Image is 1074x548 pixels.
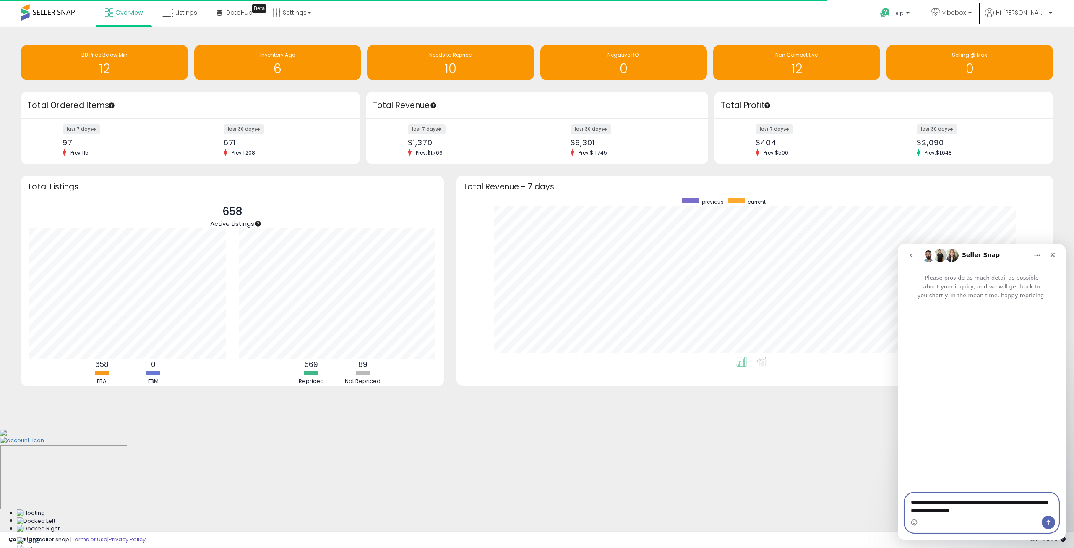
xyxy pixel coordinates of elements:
a: Negative ROI 0 [540,45,707,80]
h1: 10 [371,62,530,76]
span: Hi [PERSON_NAME] [996,8,1046,17]
label: last 30 days [224,124,264,134]
b: 569 [305,359,318,370]
span: Selling @ Max [952,51,987,58]
a: Help [873,1,918,27]
span: Help [892,10,904,17]
a: Hi [PERSON_NAME] [985,8,1052,27]
span: BB Price Below Min [81,51,128,58]
div: 671 [224,138,345,147]
span: Needs to Reprice [429,51,472,58]
span: Prev: $500 [759,149,792,156]
img: Docked Left [17,517,55,525]
a: Inventory Age 6 [194,45,361,80]
span: Prev: $1,648 [920,149,956,156]
div: Not Repriced [338,378,388,385]
a: BB Price Below Min 12 [21,45,188,80]
label: last 7 days [756,124,793,134]
div: $8,301 [571,138,693,147]
h3: Total Ordered Items [27,100,354,111]
span: Prev: $11,745 [574,149,611,156]
label: last 7 days [63,124,100,134]
h1: 0 [545,62,703,76]
i: Get Help [880,8,890,18]
b: 89 [358,359,368,370]
h1: 12 [25,62,184,76]
div: $2,090 [917,138,1038,147]
span: Prev: $1,766 [412,149,447,156]
span: Non Competitive [775,51,818,58]
span: previous [702,198,724,205]
a: Selling @ Max 0 [886,45,1053,80]
img: Docked Right [17,525,60,533]
div: FBM [128,378,179,385]
span: Active Listings [210,219,254,228]
div: Tooltip anchor [252,4,266,13]
iframe: Intercom live chat [898,244,1066,540]
div: FBA [77,378,127,385]
span: Overview [115,8,143,17]
h1: 0 [891,62,1049,76]
img: Floating [17,509,45,517]
div: $1,370 [408,138,531,147]
span: Inventory Age [260,51,295,58]
a: Non Competitive 12 [713,45,880,80]
img: Home [17,537,40,545]
div: Tooltip anchor [764,102,771,109]
div: Tooltip anchor [430,102,437,109]
span: vibebox [942,8,966,17]
div: 97 [63,138,184,147]
span: Prev: 1,208 [227,149,259,156]
h1: 12 [717,62,876,76]
h1: 6 [198,62,357,76]
label: last 30 days [571,124,611,134]
span: current [748,198,766,205]
a: Needs to Reprice 10 [367,45,534,80]
span: Listings [175,8,197,17]
h3: Total Listings [27,184,438,190]
span: Prev: 115 [66,149,93,156]
div: Repriced [286,378,336,385]
div: Tooltip anchor [108,102,115,109]
span: Negative ROI [607,51,640,58]
span: DataHub [226,8,253,17]
p: 658 [210,204,254,220]
h3: Total Profit [721,100,1047,111]
h3: Total Revenue - 7 days [463,184,1047,190]
h3: Total Revenue [373,100,702,111]
div: Tooltip anchor [254,220,262,228]
label: last 7 days [408,124,446,134]
div: $404 [756,138,877,147]
b: 658 [95,359,109,370]
label: last 30 days [917,124,957,134]
b: 0 [151,359,156,370]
